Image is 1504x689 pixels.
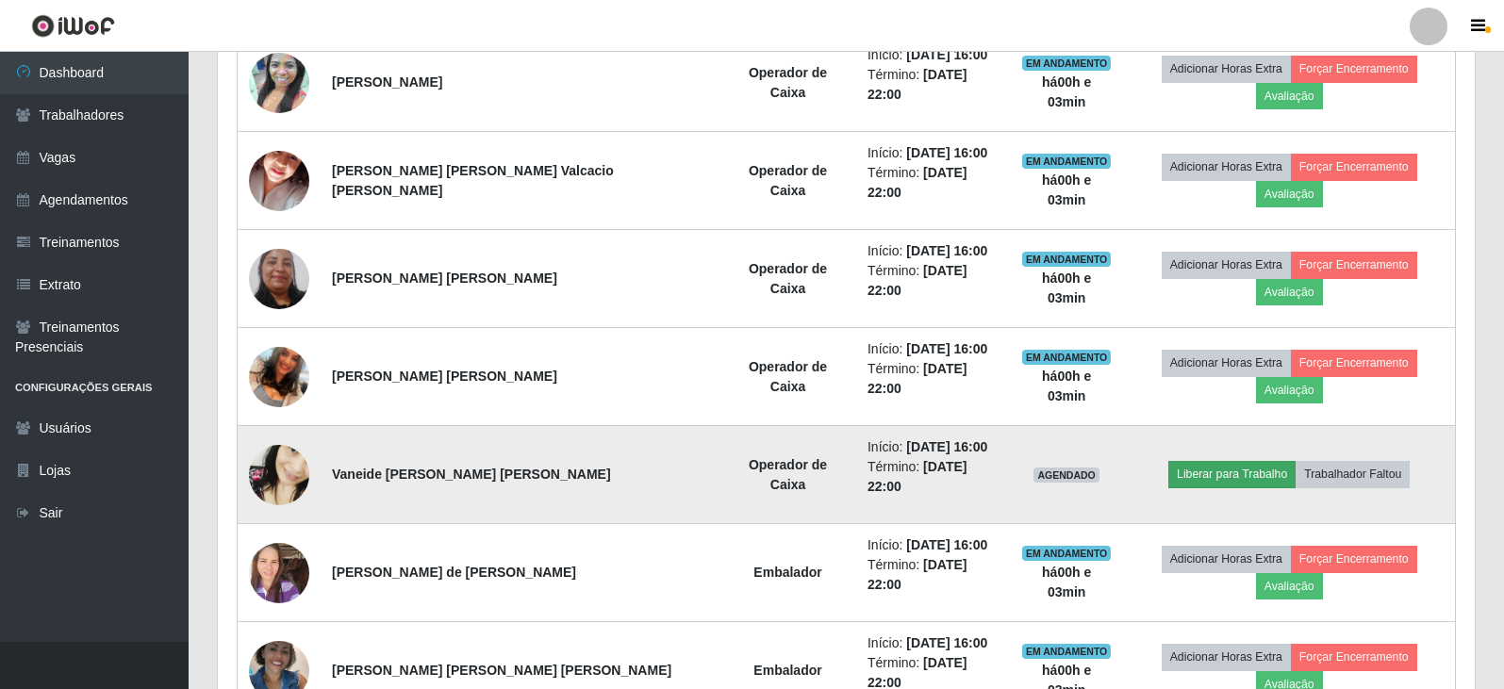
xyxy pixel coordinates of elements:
time: [DATE] 16:00 [906,145,987,160]
strong: há 00 h e 03 min [1042,172,1091,207]
button: Adicionar Horas Extra [1162,546,1291,572]
li: Início: [868,339,999,359]
strong: [PERSON_NAME] [PERSON_NAME] Valcacio [PERSON_NAME] [332,163,614,198]
span: EM ANDAMENTO [1022,644,1112,659]
time: [DATE] 16:00 [906,635,987,650]
strong: Operador de Caixa [749,457,827,492]
li: Início: [868,241,999,261]
span: EM ANDAMENTO [1022,350,1112,365]
img: 1673461881907.jpeg [249,127,309,235]
li: Início: [868,633,999,653]
button: Avaliação [1256,573,1323,599]
button: Adicionar Horas Extra [1162,350,1291,376]
span: EM ANDAMENTO [1022,154,1112,169]
span: EM ANDAMENTO [1022,252,1112,267]
button: Forçar Encerramento [1291,154,1417,180]
li: Início: [868,437,999,457]
strong: Vaneide [PERSON_NAME] [PERSON_NAME] [332,467,611,482]
li: Término: [868,457,999,497]
img: CoreUI Logo [31,14,115,38]
time: [DATE] 16:00 [906,47,987,62]
button: Trabalhador Faltou [1296,461,1410,487]
img: 1704989686512.jpeg [249,323,309,431]
span: EM ANDAMENTO [1022,56,1112,71]
strong: Operador de Caixa [749,359,827,394]
strong: Operador de Caixa [749,163,827,198]
button: Forçar Encerramento [1291,644,1417,670]
span: AGENDADO [1033,468,1099,483]
li: Término: [868,261,999,301]
strong: [PERSON_NAME] [PERSON_NAME] [332,369,557,384]
button: Liberar para Trabalho [1168,461,1296,487]
button: Avaliação [1256,279,1323,305]
img: 1698344474224.jpeg [249,533,309,613]
img: 1650687338616.jpeg [249,29,309,137]
strong: há 00 h e 03 min [1042,271,1091,305]
strong: Operador de Caixa [749,65,827,100]
button: Avaliação [1256,181,1323,207]
li: Início: [868,535,999,555]
time: [DATE] 16:00 [906,341,987,356]
strong: [PERSON_NAME] [332,74,442,90]
li: Término: [868,65,999,105]
strong: [PERSON_NAME] de [PERSON_NAME] [332,565,576,580]
button: Forçar Encerramento [1291,56,1417,82]
button: Adicionar Horas Extra [1162,644,1291,670]
button: Avaliação [1256,377,1323,403]
img: 1701346720849.jpeg [249,215,309,342]
time: [DATE] 16:00 [906,439,987,454]
strong: [PERSON_NAME] [PERSON_NAME] [332,271,557,286]
strong: [PERSON_NAME] [PERSON_NAME] [PERSON_NAME] [332,663,671,678]
button: Avaliação [1256,83,1323,109]
strong: Embalador [753,565,821,580]
button: Forçar Encerramento [1291,350,1417,376]
li: Término: [868,555,999,595]
button: Adicionar Horas Extra [1162,56,1291,82]
time: [DATE] 16:00 [906,537,987,552]
time: [DATE] 16:00 [906,243,987,258]
li: Início: [868,45,999,65]
button: Forçar Encerramento [1291,252,1417,278]
li: Término: [868,359,999,399]
li: Início: [868,143,999,163]
strong: há 00 h e 03 min [1042,565,1091,599]
strong: há 00 h e 03 min [1042,74,1091,109]
strong: há 00 h e 03 min [1042,369,1091,403]
img: 1735568187482.jpeg [249,409,309,540]
button: Forçar Encerramento [1291,546,1417,572]
span: EM ANDAMENTO [1022,546,1112,561]
button: Adicionar Horas Extra [1162,252,1291,278]
strong: Embalador [753,663,821,678]
button: Adicionar Horas Extra [1162,154,1291,180]
strong: Operador de Caixa [749,261,827,296]
li: Término: [868,163,999,203]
